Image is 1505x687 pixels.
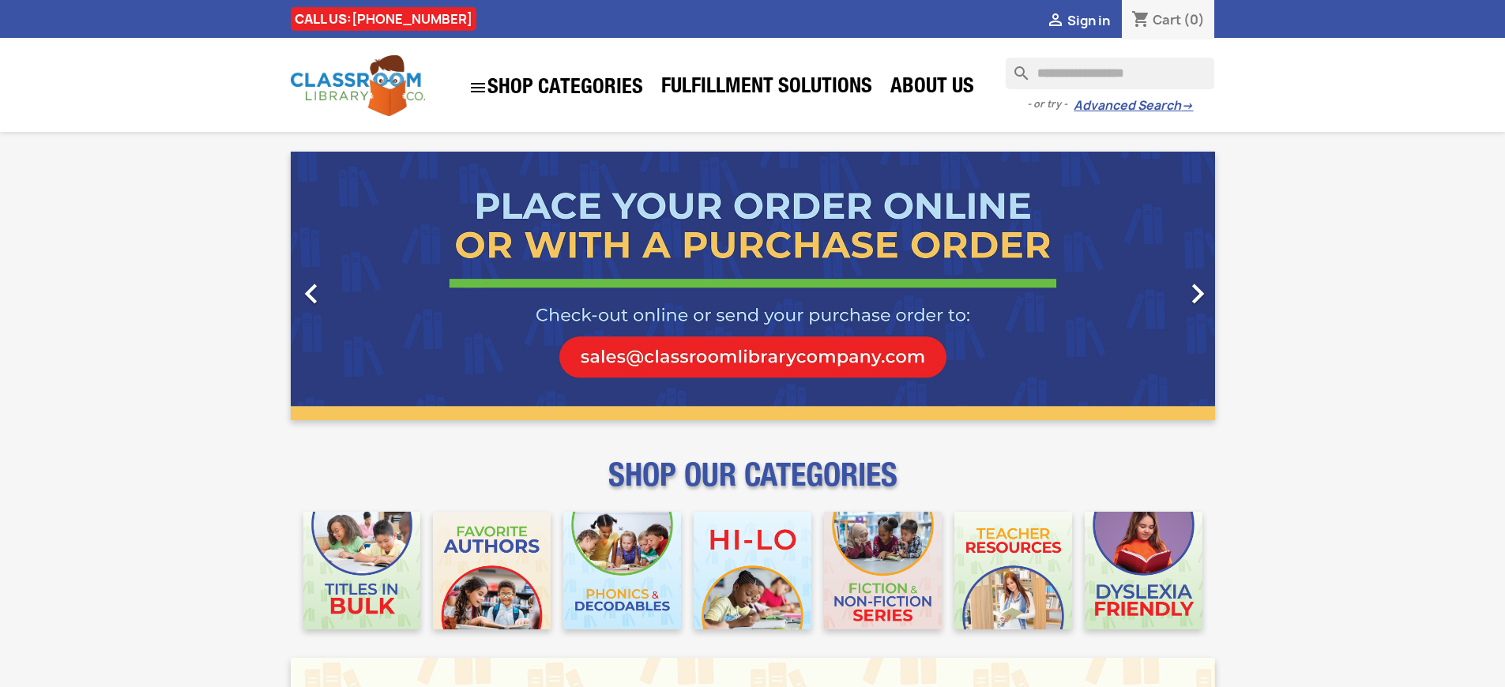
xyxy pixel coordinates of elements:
span: → [1181,98,1193,114]
a: SHOP CATEGORIES [461,70,651,105]
a:  Sign in [1046,12,1110,29]
img: CLC_Dyslexia_Mobile.jpg [1085,512,1202,629]
div: CALL US: [291,7,476,31]
a: Fulfillment Solutions [653,73,880,104]
a: Next [1076,152,1215,420]
p: SHOP OUR CATEGORIES [291,471,1215,499]
i:  [292,274,331,313]
a: Advanced Search→ [1074,98,1193,114]
img: CLC_Bulk_Mobile.jpg [303,512,421,629]
img: CLC_Phonics_And_Decodables_Mobile.jpg [563,512,681,629]
img: CLC_Teacher_Resources_Mobile.jpg [954,512,1072,629]
img: CLC_Favorite_Authors_Mobile.jpg [433,512,551,629]
i:  [1046,12,1065,31]
a: Previous [291,152,430,420]
input: Search [1006,58,1214,89]
ul: Carousel container [291,152,1215,420]
i: search [1006,58,1025,77]
img: Classroom Library Company [291,55,425,116]
i:  [1178,274,1217,313]
span: Sign in [1067,12,1110,29]
img: CLC_HiLo_Mobile.jpg [694,512,811,629]
a: About Us [882,73,982,104]
span: (0) [1183,11,1205,28]
img: CLC_Fiction_Nonfiction_Mobile.jpg [824,512,942,629]
i: shopping_cart [1131,11,1150,30]
span: - or try - [1027,96,1074,112]
i:  [468,78,487,97]
a: [PHONE_NUMBER] [352,10,472,28]
span: Cart [1153,11,1181,28]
